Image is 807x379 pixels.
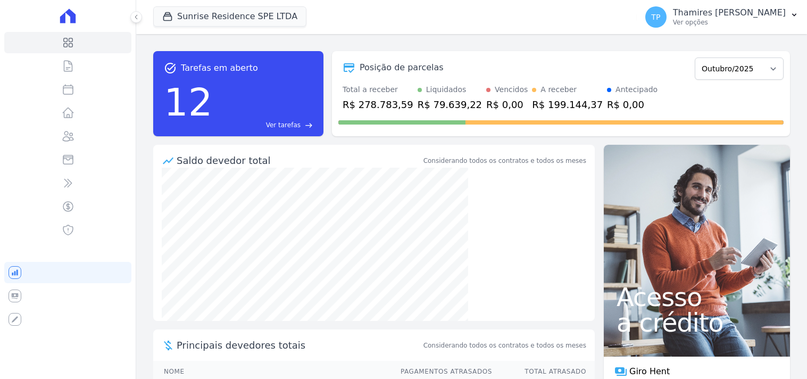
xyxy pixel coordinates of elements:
[360,61,444,74] div: Posição de parcelas
[615,84,658,95] div: Antecipado
[617,284,777,310] span: Acesso
[629,365,670,378] span: Giro Hent
[177,338,421,352] span: Principais devedores totais
[495,84,528,95] div: Vencidos
[343,84,413,95] div: Total a receber
[177,153,421,168] div: Saldo devedor total
[673,18,786,27] p: Ver opções
[266,120,301,130] span: Ver tarefas
[423,341,586,350] span: Considerando todos os contratos e todos os meses
[164,75,213,130] div: 12
[426,84,467,95] div: Liquidados
[305,121,313,129] span: east
[217,120,313,130] a: Ver tarefas east
[673,7,786,18] p: Thamires [PERSON_NAME]
[343,97,413,112] div: R$ 278.783,59
[617,310,777,335] span: a crédito
[418,97,482,112] div: R$ 79.639,22
[423,156,586,166] div: Considerando todos os contratos e todos os meses
[607,97,658,112] div: R$ 0,00
[637,2,807,32] button: TP Thamires [PERSON_NAME] Ver opções
[532,97,603,112] div: R$ 199.144,37
[153,6,306,27] button: Sunrise Residence SPE LTDA
[486,97,528,112] div: R$ 0,00
[540,84,577,95] div: A receber
[181,62,258,75] span: Tarefas em aberto
[651,13,660,21] span: TP
[164,62,177,75] span: task_alt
